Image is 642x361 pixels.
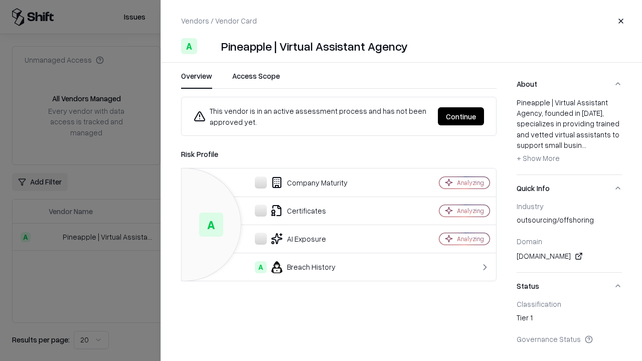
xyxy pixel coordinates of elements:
div: Analyzing [457,178,484,187]
button: Quick Info [517,175,622,202]
div: Analyzing [457,207,484,215]
div: A [255,261,267,273]
div: A [199,213,223,237]
button: Continue [438,107,484,125]
p: Vendors / Vendor Card [181,16,257,26]
div: Pineapple | Virtual Assistant Agency, founded in [DATE], specializes in providing trained and vet... [517,97,622,166]
div: Industry [517,202,622,211]
div: Domain [517,237,622,246]
div: AI Exposure [190,233,404,245]
button: Status [517,273,622,299]
div: This vendor is in an active assessment process and has not been approved yet. [194,105,430,127]
div: Tier 1 [517,312,622,326]
div: Risk Profile [181,148,497,160]
button: About [517,71,622,97]
div: Governance Status [517,334,622,343]
div: Certificates [190,205,404,217]
button: + Show More [517,150,560,166]
div: Classification [517,299,622,308]
div: [DOMAIN_NAME] [517,250,622,262]
div: outsourcing/offshoring [517,215,622,229]
div: Quick Info [517,202,622,272]
span: ... [582,140,586,149]
button: Access Scope [232,71,280,89]
div: Analyzing [457,235,484,243]
div: Breach History [190,261,404,273]
span: + Show More [517,153,560,162]
div: A [181,38,197,54]
img: Pineapple | Virtual Assistant Agency [201,38,217,54]
button: Overview [181,71,212,89]
div: Pineapple | Virtual Assistant Agency [221,38,408,54]
div: About [517,97,622,174]
div: Company Maturity [190,176,404,189]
